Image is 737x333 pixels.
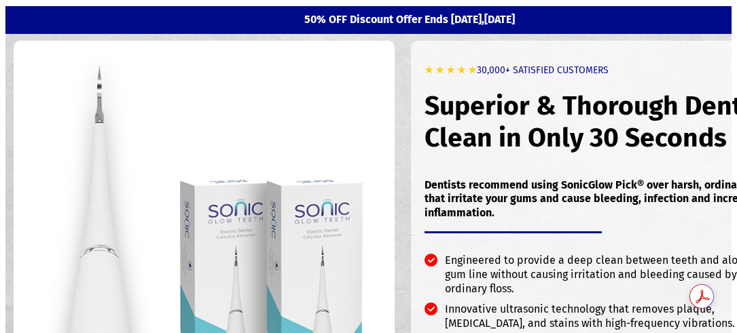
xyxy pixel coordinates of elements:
[425,64,477,76] b: ★ ★ ★ ★ ★
[484,13,515,26] b: [DATE]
